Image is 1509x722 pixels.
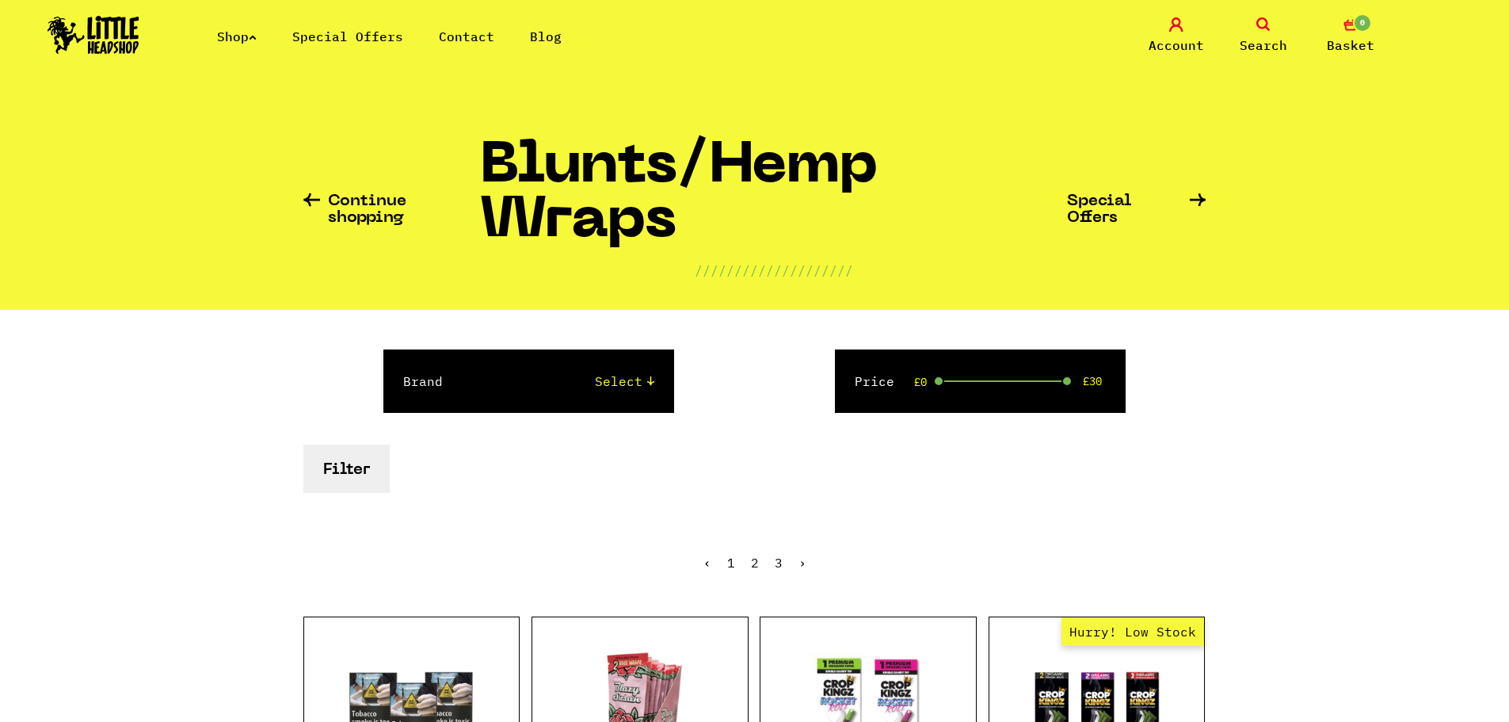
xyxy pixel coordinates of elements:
a: Contact [439,29,494,44]
a: 2 [751,555,759,571]
a: Continue shopping [303,193,480,227]
img: Little Head Shop Logo [48,16,139,54]
a: 0 Basket [1311,17,1390,55]
a: Search [1224,17,1303,55]
p: //////////////////// [695,261,853,280]
span: Basket [1327,36,1374,55]
a: Shop [217,29,257,44]
button: Filter [303,445,390,493]
span: £30 [1083,375,1102,388]
label: Brand [403,372,443,391]
a: Blog [530,29,562,44]
a: 3 [775,555,783,571]
span: 0 [1353,13,1372,32]
li: « Previous [703,556,711,569]
span: 1 [727,555,735,571]
h1: Blunts/Hemp Wraps [480,140,1068,261]
a: Special Offers [292,29,403,44]
a: Next » [798,555,806,571]
span: £0 [914,376,927,388]
a: Special Offers [1067,193,1206,227]
label: Price [855,372,894,391]
span: Account [1149,36,1204,55]
span: Hurry! Low Stock [1061,617,1204,646]
span: ‹ [703,555,711,571]
span: Search [1240,36,1287,55]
